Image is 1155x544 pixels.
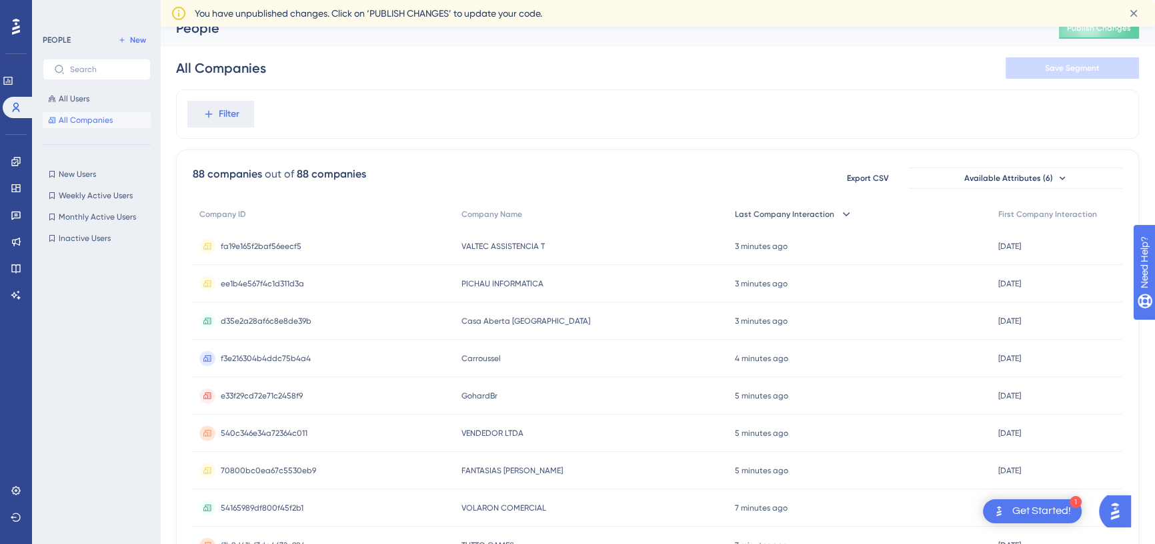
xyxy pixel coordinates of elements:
[176,19,1026,37] div: People
[847,173,889,184] span: Export CSV
[43,112,151,128] button: All Companies
[43,35,71,45] div: PEOPLE
[461,353,501,364] span: Carroussel
[265,166,294,182] div: out of
[221,503,303,513] span: 54165989df800f45f2b1
[221,353,311,364] span: f3e216304b4ddc75b4a4
[735,279,788,288] time: 3 minutes ago
[59,233,111,244] span: Inactive Users
[221,241,301,252] span: fa19e165f2baf56eecf5
[221,278,304,289] span: ee1b4e567f4c1d311d3a
[998,429,1021,438] time: [DATE]
[130,35,146,45] span: New
[221,316,311,326] span: d35e2a28af6c8e8de39b
[998,209,1097,220] span: First Company Interaction
[735,503,788,513] time: 7 minutes ago
[735,354,788,363] time: 4 minutes ago
[834,168,901,189] button: Export CSV
[59,212,136,222] span: Monthly Active Users
[59,169,96,180] span: New Users
[113,32,151,48] button: New
[43,188,151,204] button: Weekly Active Users
[1070,496,1082,508] div: 1
[461,503,546,513] span: VOLARON COMERCIAL
[998,242,1021,251] time: [DATE]
[59,93,89,104] span: All Users
[735,466,788,475] time: 5 minutes ago
[998,354,1021,363] time: [DATE]
[998,279,1021,288] time: [DATE]
[461,316,590,326] span: Casa Aberta [GEOGRAPHIC_DATA]
[43,91,151,107] button: All Users
[461,278,543,289] span: PICHAU INFORMATICA
[219,106,239,122] span: Filter
[1099,491,1139,531] iframe: UserGuiding AI Assistant Launcher
[735,242,788,251] time: 3 minutes ago
[43,209,151,225] button: Monthly Active Users
[461,209,522,220] span: Company Name
[176,59,266,77] div: All Companies
[998,316,1021,326] time: [DATE]
[735,391,788,400] time: 5 minutes ago
[735,316,788,326] time: 3 minutes ago
[461,390,497,401] span: GohardBr
[193,166,262,182] div: 88 companies
[43,230,151,246] button: Inactive Users
[1012,504,1071,519] div: Get Started!
[31,3,83,19] span: Need Help?
[59,115,113,125] span: All Companies
[297,166,366,182] div: 88 companies
[461,428,523,439] span: VENDEDOR LTDA
[964,173,1053,184] span: Available Attributes (6)
[187,101,254,127] button: Filter
[735,429,788,438] time: 5 minutes ago
[43,166,151,182] button: New Users
[1059,17,1139,39] button: Publish Changes
[1067,23,1131,33] span: Publish Changes
[909,168,1122,189] button: Available Attributes (6)
[1006,57,1139,79] button: Save Segment
[59,190,133,201] span: Weekly Active Users
[221,428,307,439] span: 540c346e34a72364c011
[221,390,303,401] span: e33f29cd72e71c2458f9
[983,499,1082,523] div: Open Get Started! checklist, remaining modules: 1
[221,465,316,476] span: 70800bc0ea67c5530eb9
[991,503,1007,519] img: launcher-image-alternative-text
[735,209,834,220] span: Last Company Interaction
[70,65,139,74] input: Search
[199,209,246,220] span: Company ID
[195,5,542,21] span: You have unpublished changes. Click on ‘PUBLISH CHANGES’ to update your code.
[1045,63,1100,73] span: Save Segment
[461,465,563,476] span: FANTASIAS [PERSON_NAME]
[998,391,1021,400] time: [DATE]
[998,466,1021,475] time: [DATE]
[461,241,545,252] span: VALTEC ASSISTENCIA T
